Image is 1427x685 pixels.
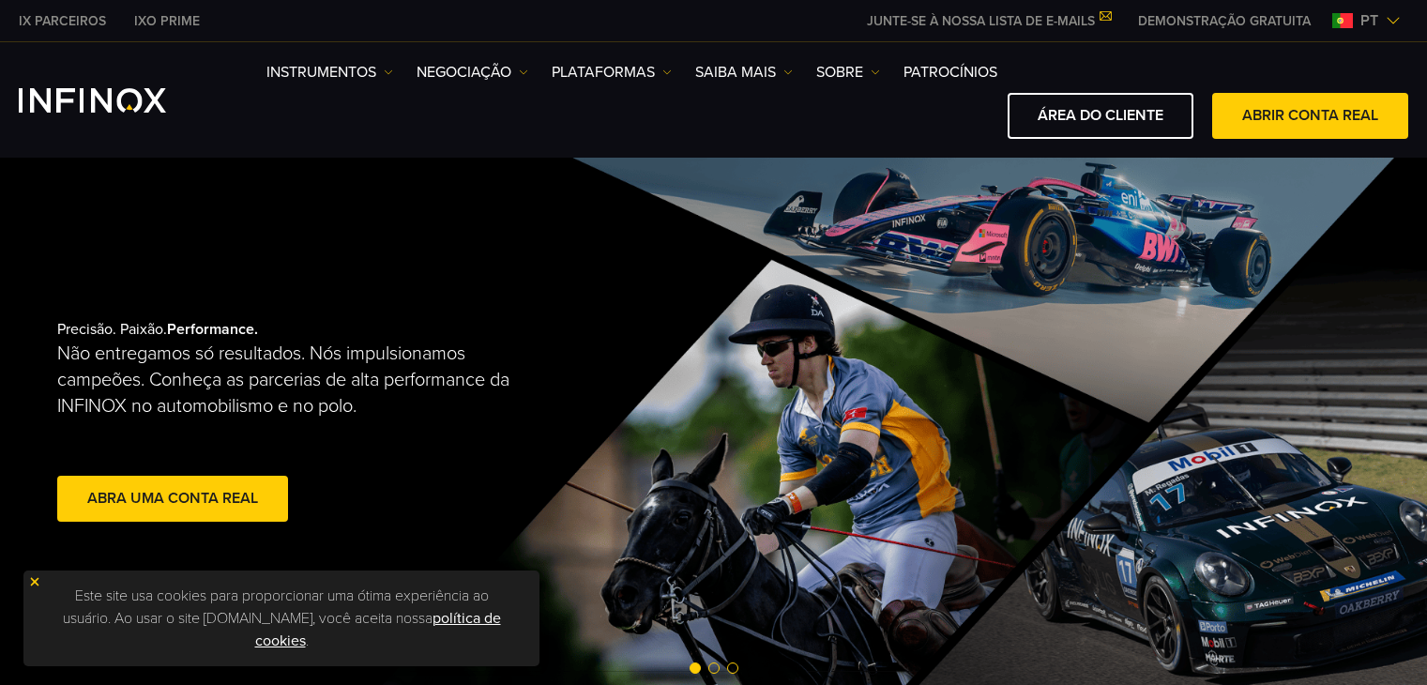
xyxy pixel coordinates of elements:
a: JUNTE-SE À NOSSA LISTA DE E-MAILS [853,13,1124,29]
p: Este site usa cookies para proporcionar uma ótima experiência ao usuário. Ao usar o site [DOMAIN_... [33,580,530,657]
a: SOBRE [816,61,880,84]
span: Go to slide 3 [727,662,738,674]
span: pt [1353,9,1386,32]
img: yellow close icon [28,575,41,588]
a: INFINOX [120,11,214,31]
strong: Performance. [167,320,258,339]
a: INFINOX Logo [19,88,210,113]
a: abra uma conta real [57,476,288,522]
a: INFINOX [5,11,120,31]
a: NEGOCIAÇÃO [417,61,528,84]
a: ABRIR CONTA REAL [1212,93,1408,139]
a: PLATAFORMAS [552,61,672,84]
span: Go to slide 2 [708,662,720,674]
a: Saiba mais [695,61,793,84]
a: ÁREA DO CLIENTE [1008,93,1193,139]
a: Patrocínios [903,61,997,84]
a: INFINOX MENU [1124,11,1325,31]
p: Não entregamos só resultados. Nós impulsionamos campeões. Conheça as parcerias de alta performanc... [57,341,530,419]
span: Go to slide 1 [690,662,701,674]
a: Instrumentos [266,61,393,84]
div: Precisão. Paixão. [57,290,648,556]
